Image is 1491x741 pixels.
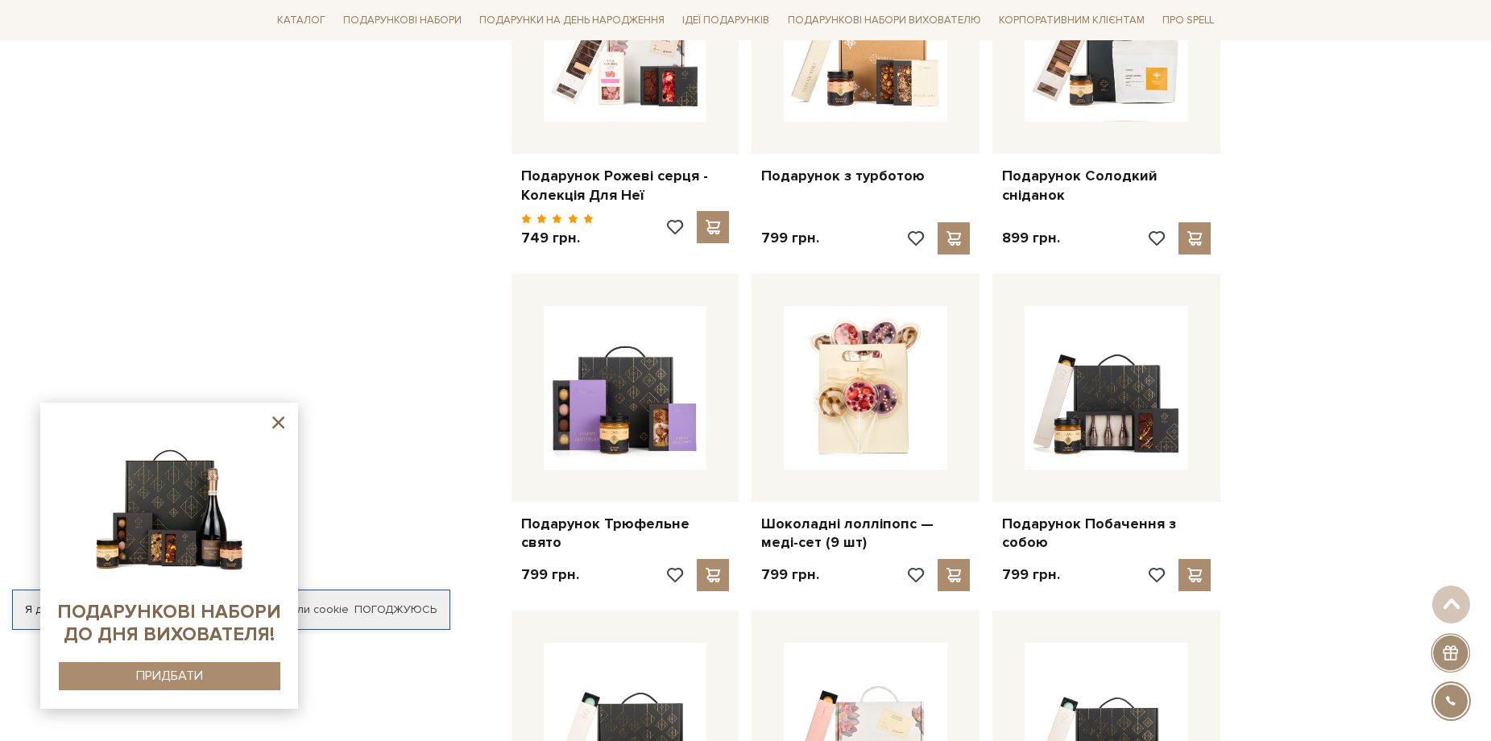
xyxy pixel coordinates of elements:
a: Каталог [271,8,332,33]
a: Подарунок Рожеві серця - Колекція Для Неї [521,167,730,205]
a: Шоколадні лолліпопс — меді-сет (9 шт) [761,515,970,553]
a: Подарунок Трюфельне свято [521,515,730,553]
a: Подарунок з турботою [761,167,970,185]
p: 799 грн. [521,565,579,584]
a: файли cookie [275,602,349,616]
a: Про Spell [1156,8,1220,33]
a: Подарунок Побачення з собою [1002,515,1211,553]
a: Подарунок Солодкий сніданок [1002,167,1211,205]
a: Погоджуюсь [354,602,437,617]
a: Ідеї подарунків [676,8,776,33]
p: 799 грн. [761,565,819,584]
p: 749 грн. [521,229,594,247]
a: Корпоративним клієнтам [992,6,1151,34]
p: 799 грн. [1002,565,1060,584]
p: 799 грн. [761,229,819,247]
a: Подарункові набори [337,8,468,33]
a: Подарункові набори вихователю [781,6,988,34]
p: 899 грн. [1002,229,1060,247]
div: Я дозволяю [DOMAIN_NAME] використовувати [13,602,449,617]
a: Подарунки на День народження [473,8,671,33]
